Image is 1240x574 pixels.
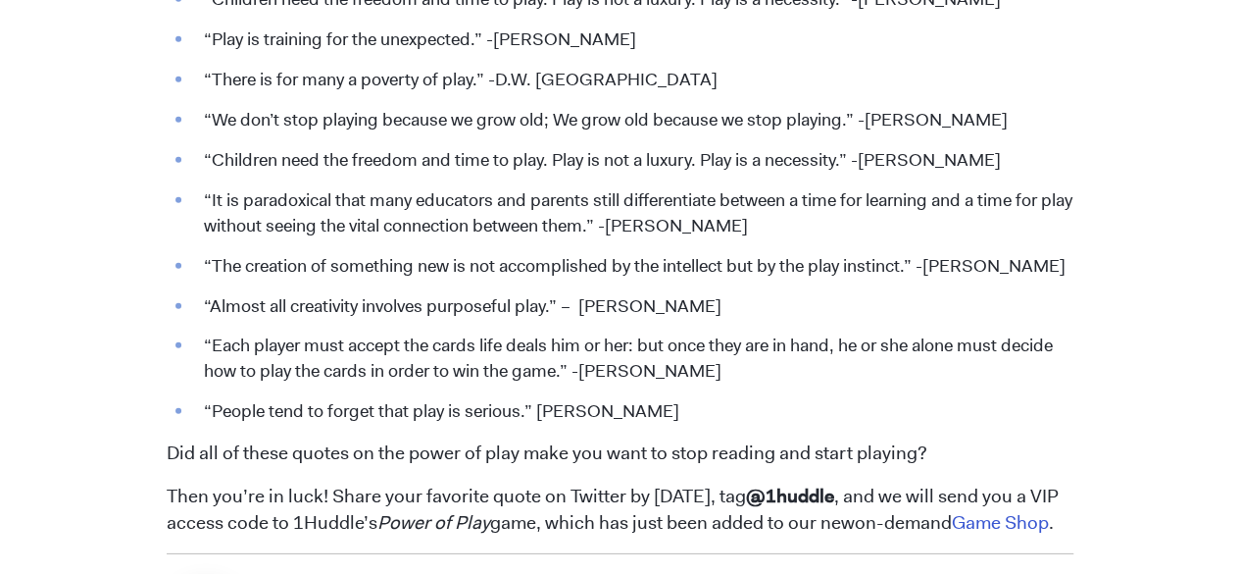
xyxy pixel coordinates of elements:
li: “Play is training for the unexpected.” -[PERSON_NAME] [194,27,1073,53]
li: “There is for many a poverty of play.” -D.W. [GEOGRAPHIC_DATA] [194,68,1073,93]
li: “We don’t stop playing because we grow old; We grow old because we stop playing.” -[PERSON_NAME] [194,108,1073,133]
li: “The creation of something new is not accomplished by the intellect but by the play instinct.” -[... [194,254,1073,280]
p: Then you’re in luck! Share your favorite quote on Twitter by [DATE], tag , and we will send you a... [167,484,1073,537]
li: “Children need the freedom and time to play. Play is not a luxury. Play is a necessity.” -[PERSON... [194,148,1073,174]
span: o [855,510,866,535]
li: “It is paradoxical that many educators and parents still differentiate between a time for learnin... [194,188,1073,239]
span: n-demand [866,510,952,535]
a: Game Shop [952,510,1049,535]
span: @1huddle [746,484,834,508]
li: “Almost all creativity involves purposeful play.” – [PERSON_NAME] [194,294,1073,320]
p: Did all of these quotes on the power of play make you want to stop reading and start playing? [167,441,1073,467]
li: “People tend to forget that play is serious.” [PERSON_NAME] [194,399,1073,425]
li: “Each player must accept the cards life deals him or her: but once they are in hand, he or she al... [194,334,1073,385]
em: Power of Play [377,510,490,535]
